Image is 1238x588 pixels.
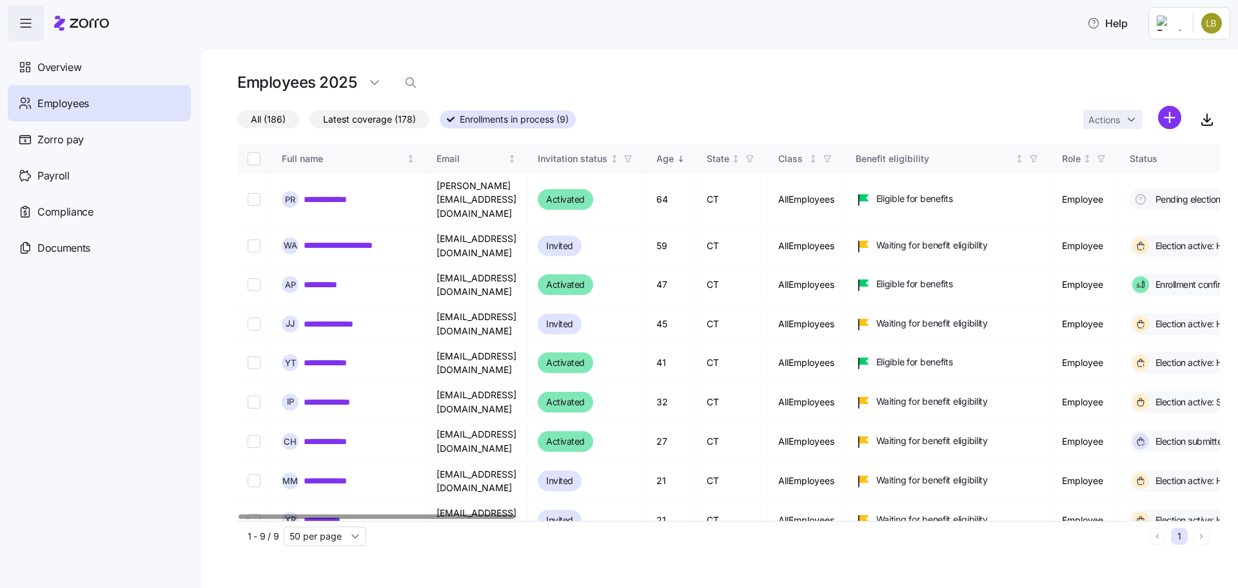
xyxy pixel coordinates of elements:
td: AllEmployees [768,265,845,305]
span: Y T [285,359,296,367]
td: 47 [646,265,696,305]
button: Help [1077,10,1138,36]
td: Employee [1052,383,1119,421]
span: Invited [546,473,573,489]
td: [EMAIL_ADDRESS][DOMAIN_NAME] [426,265,527,305]
th: Benefit eligibilityNot sorted [845,144,1052,174]
h1: Employees 2025 [237,72,357,92]
a: Zorro pay [8,121,191,157]
td: CT [696,344,768,383]
span: Election submitted [1152,435,1228,448]
td: Employee [1052,174,1119,227]
span: X R [285,516,296,524]
th: RoleNot sorted [1052,144,1119,174]
td: [EMAIL_ADDRESS][DOMAIN_NAME] [426,305,527,343]
td: Employee [1052,227,1119,265]
th: EmailNot sorted [426,144,527,174]
td: CT [696,227,768,265]
th: Full nameNot sorted [271,144,426,174]
span: Enrollments in process (9) [460,111,569,128]
span: Activated [546,192,585,207]
button: 1 [1171,528,1188,545]
a: Payroll [8,157,191,194]
td: [EMAIL_ADDRESS][DOMAIN_NAME] [426,462,527,501]
span: Zorro pay [37,132,84,148]
span: Invited [546,238,573,254]
th: StateNot sorted [696,144,768,174]
span: Waiting for benefit eligibility [876,317,988,330]
a: Employees [8,85,191,121]
td: CT [696,265,768,305]
td: AllEmployees [768,421,845,461]
span: W A [284,241,297,250]
input: Select record 7 [248,435,260,448]
td: [EMAIL_ADDRESS][DOMAIN_NAME] [426,227,527,265]
button: Actions [1083,110,1143,129]
span: Activated [546,277,585,292]
span: Pending election [1152,193,1221,206]
td: 32 [646,383,696,421]
div: Not sorted [1083,154,1092,163]
th: ClassNot sorted [768,144,845,174]
span: Waiting for benefit eligibility [876,434,988,447]
div: Not sorted [610,154,619,163]
input: Select record 6 [248,396,260,409]
input: Select record 2 [248,239,260,252]
span: Invited [546,316,573,332]
span: Compliance [37,204,93,220]
span: J J [286,319,295,328]
span: Waiting for benefit eligibility [876,474,988,487]
div: Sorted descending [676,154,685,163]
td: CT [696,421,768,461]
td: AllEmployees [768,344,845,383]
td: Employee [1052,305,1119,343]
td: CT [696,462,768,501]
img: 1af8aab67717610295fc0a914effc0fd [1201,13,1222,34]
td: AllEmployees [768,383,845,421]
td: 59 [646,227,696,265]
span: Actions [1088,116,1120,125]
button: Next page [1193,528,1210,545]
span: Documents [37,240,90,256]
th: AgeSorted descending [646,144,696,174]
div: Email [437,152,506,166]
span: I P [287,398,294,406]
td: AllEmployees [768,501,845,540]
td: CT [696,383,768,421]
td: CT [696,174,768,227]
span: M M [282,477,298,485]
td: [EMAIL_ADDRESS][DOMAIN_NAME] [426,344,527,383]
input: Select record 8 [248,474,260,487]
td: 27 [646,421,696,461]
span: Waiting for benefit eligibility [876,239,988,252]
span: Eligible for benefits [876,192,953,205]
span: P R [285,196,295,204]
span: Enrollment confirmed [1152,278,1238,291]
span: C H [284,438,297,446]
td: CT [696,305,768,343]
span: A P [285,281,296,289]
td: [EMAIL_ADDRESS][DOMAIN_NAME] [426,421,527,461]
span: Eligible for benefits [876,278,953,290]
td: [EMAIL_ADDRESS][DOMAIN_NAME] [426,501,527,540]
img: Employer logo [1157,15,1183,31]
td: Employee [1052,265,1119,305]
div: Age [656,152,674,166]
span: Invited [546,512,573,528]
td: CT [696,501,768,540]
td: [PERSON_NAME][EMAIL_ADDRESS][DOMAIN_NAME] [426,174,527,227]
div: Full name [282,152,404,166]
a: Documents [8,230,191,266]
td: Employee [1052,501,1119,540]
div: Not sorted [731,154,740,163]
input: Select record 3 [248,278,260,291]
a: Overview [8,49,191,85]
div: Not sorted [406,154,415,163]
input: Select record 4 [248,318,260,330]
div: State [707,152,729,166]
td: 41 [646,344,696,383]
th: Invitation statusNot sorted [527,144,646,174]
svg: add icon [1158,106,1181,129]
td: Employee [1052,344,1119,383]
td: [EMAIL_ADDRESS][DOMAIN_NAME] [426,383,527,421]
